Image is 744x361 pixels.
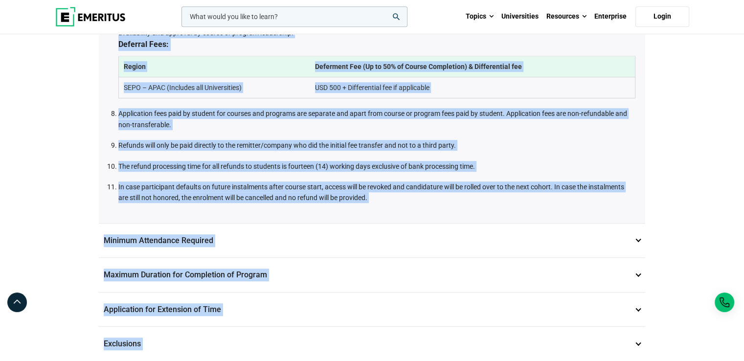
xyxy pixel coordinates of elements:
th: Region [119,56,311,77]
th: Deferment Fee (Up to 50% of Course Completion) & Differential fee [310,56,635,77]
p: Exclusions [99,327,645,361]
li: The refund processing time for all refunds to students is fourteen (14) working days exclusive of... [118,161,635,172]
td: SEPO – APAC (Includes all Universities) [119,77,311,98]
p: Minimum Attendance Required [99,224,645,258]
li: In case participant defaults on future instalments after course start, access will be revoked and... [118,181,635,203]
li: Application fees paid by student for courses and programs are separate and apart from course or p... [118,108,635,130]
li: After a cohort commences, student can request to change to a future cohort of the same program wi... [118,5,635,99]
p: Maximum Duration for Completion of Program [99,258,645,292]
li: Refunds will only be paid directly to the remitter/company who did the initial fee transfer and n... [118,140,635,151]
input: woocommerce-product-search-field-0 [181,6,407,27]
td: USD 500 + Differential fee if applicable [310,77,635,98]
a: Login [635,6,689,27]
p: Application for Extension of Time [99,293,645,327]
b: Deferral Fees: [118,40,169,49]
